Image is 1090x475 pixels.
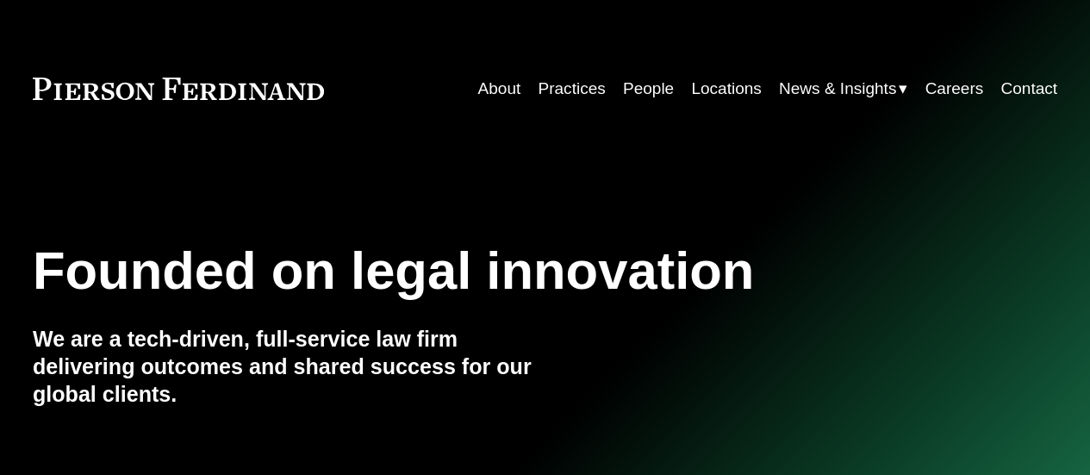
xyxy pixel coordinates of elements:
a: Careers [925,72,984,105]
a: People [623,72,674,105]
span: News & Insights [779,74,896,103]
a: Practices [539,72,606,105]
a: folder dropdown [779,72,907,105]
h4: We are a tech-driven, full-service law firm delivering outcomes and shared success for our global... [33,326,545,409]
a: About [478,72,521,105]
a: Contact [1001,72,1058,105]
a: Locations [691,72,761,105]
h1: Founded on legal innovation [33,241,887,301]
